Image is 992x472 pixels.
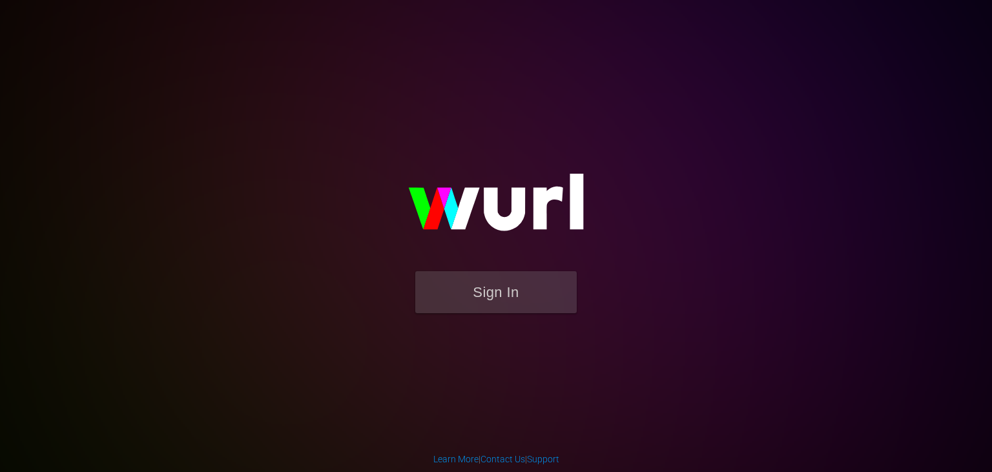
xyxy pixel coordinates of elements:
[433,453,559,466] div: | |
[480,454,525,464] a: Contact Us
[527,454,559,464] a: Support
[433,454,479,464] a: Learn More
[415,271,577,313] button: Sign In
[367,146,625,271] img: wurl-logo-on-black-223613ac3d8ba8fe6dc639794a292ebdb59501304c7dfd60c99c58986ef67473.svg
